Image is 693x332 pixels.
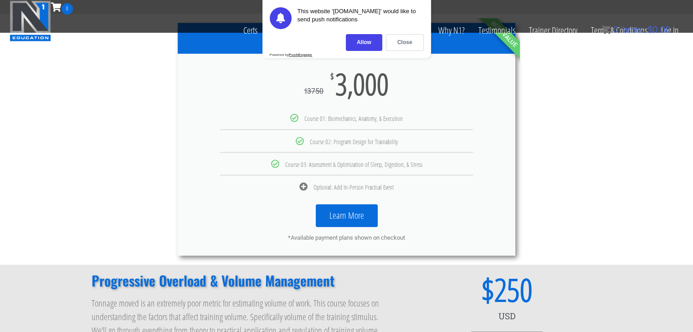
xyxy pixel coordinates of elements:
[346,34,382,51] div: Allow
[601,25,670,35] a: 0 items: $0.00
[412,274,494,305] span: $
[313,183,394,191] span: Optional: Add In-Person Practical Event
[584,15,654,46] a: Terms & Conditions
[10,0,51,41] img: n1-education
[316,204,378,227] a: Learn More
[621,25,645,35] span: items:
[236,15,264,46] a: Certs
[304,86,307,96] span: $
[51,1,73,13] a: 0
[92,274,394,287] h2: Progressive Overload & Volume Management
[386,34,424,51] div: Close
[191,234,502,242] div: *Available payment plans shown on checkout
[601,25,611,34] img: icon11.png
[285,160,422,169] span: Course 03: Assessment & Optimization of Sleep, Digestion, & Stress
[412,305,602,327] div: USD
[647,25,652,35] span: $
[654,15,686,46] a: Log In
[310,137,398,146] span: Course 02: Program Design for Trainability
[431,15,472,46] a: Why N1?
[613,25,618,35] span: 0
[647,25,670,35] bdi: 0.00
[330,72,334,81] span: $
[335,72,389,96] span: 3,000
[62,3,73,15] span: 0
[494,274,533,305] span: 250
[298,7,424,29] div: This website '[DOMAIN_NAME]' would like to send push notifications
[270,53,313,57] div: Powered by
[472,15,522,46] a: Testimonials
[522,15,584,46] a: Trainer Directory
[304,87,323,96] div: 3750
[289,53,312,57] strong: PushEngage
[304,114,403,123] span: Course 01: Biomechanics, Anatomy, & Execution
